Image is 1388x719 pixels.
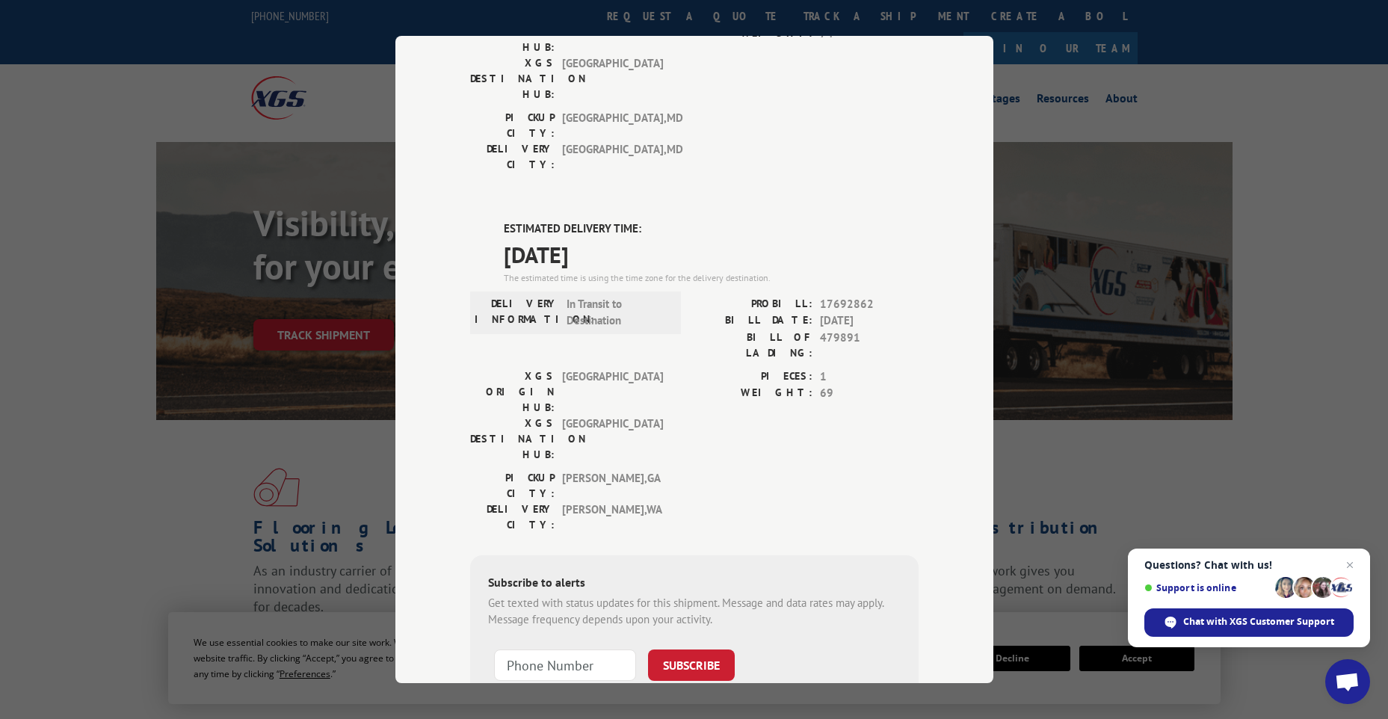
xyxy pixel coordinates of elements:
label: BILL DATE: [694,312,812,330]
span: In Transit to Destination [567,296,667,330]
label: PICKUP CITY: [470,110,555,141]
label: XGS DESTINATION HUB: [470,55,555,102]
label: BILL OF LADING: [694,330,812,361]
label: DELIVERY CITY: [470,502,555,533]
span: 479891 [820,330,919,361]
label: XGS DESTINATION HUB: [470,416,555,463]
button: SUBSCRIBE [648,649,735,681]
label: PICKUP CITY: [470,470,555,502]
span: 1 [820,368,919,386]
span: Close chat [1341,556,1359,574]
label: DELIVERY CITY: [470,141,555,173]
span: [PERSON_NAME] , WA [562,502,663,533]
span: [GEOGRAPHIC_DATA] , MD [562,110,663,141]
span: Chat with XGS Customer Support [1183,615,1334,629]
span: [DATE] [504,238,919,271]
span: [GEOGRAPHIC_DATA] [562,368,663,416]
label: DELIVERY INFORMATION: [475,296,559,330]
span: 69 [820,385,919,402]
label: PIECES: [694,368,812,386]
div: The estimated time is using the time zone for the delivery destination. [504,271,919,285]
span: Questions? Chat with us! [1144,559,1354,571]
span: [PERSON_NAME] , GA [562,470,663,502]
div: Open chat [1325,659,1370,704]
input: Phone Number [494,649,636,681]
span: Support is online [1144,582,1270,593]
label: XGS ORIGIN HUB: [470,368,555,416]
span: [GEOGRAPHIC_DATA] , MD [562,141,663,173]
span: [GEOGRAPHIC_DATA] [562,416,663,463]
span: [GEOGRAPHIC_DATA] [562,55,663,102]
span: [DATE] [820,312,919,330]
div: Get texted with status updates for this shipment. Message and data rates may apply. Message frequ... [488,595,901,629]
label: ESTIMATED DELIVERY TIME: [504,220,919,238]
div: Chat with XGS Customer Support [1144,608,1354,637]
span: 17692862 [820,296,919,313]
label: WEIGHT: [694,385,812,402]
div: Subscribe to alerts [488,573,901,595]
label: PROBILL: [694,296,812,313]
